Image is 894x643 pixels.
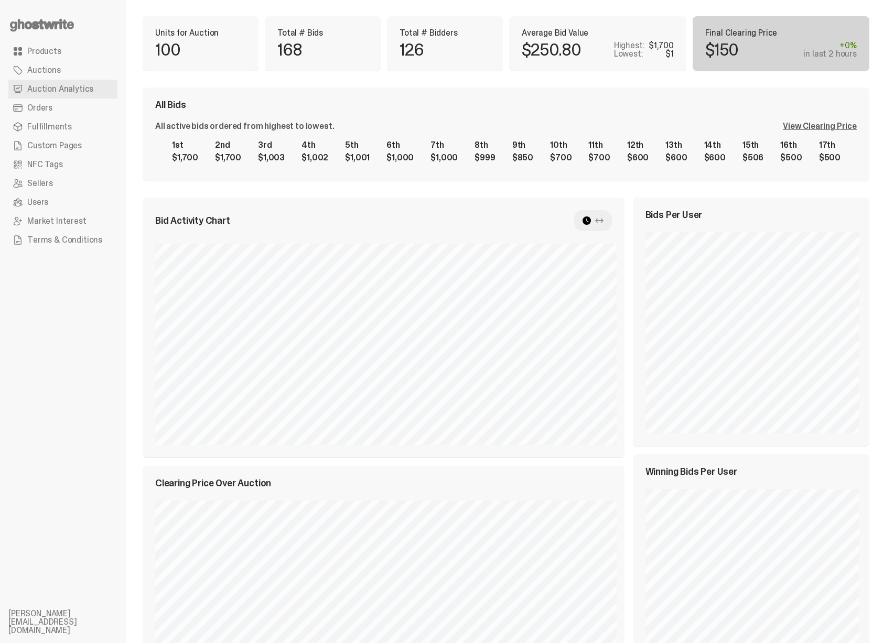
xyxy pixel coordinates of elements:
p: Lowest: [614,50,643,58]
div: $500 [780,154,802,162]
p: 100 [155,41,181,58]
p: Final Clearing Price [705,29,857,37]
p: 126 [400,41,424,58]
span: Market Interest [27,217,87,225]
span: Terms & Conditions [27,236,102,244]
span: Custom Pages [27,141,82,150]
span: Clearing Price Over Auction [155,478,271,488]
div: 11th [588,141,610,149]
div: $1,003 [258,154,285,162]
div: 3rd [258,141,285,149]
div: 4th [301,141,328,149]
a: NFC Tags [8,155,117,174]
div: $1,002 [301,154,328,162]
div: $1,000 [430,154,458,162]
div: $700 [550,154,572,162]
span: Fulfillments [27,123,72,131]
div: $1 [665,50,674,58]
p: 168 [277,41,303,58]
span: Orders [27,104,52,112]
span: Products [27,47,61,56]
div: $1,700 [649,41,673,50]
a: Terms & Conditions [8,231,117,249]
div: All active bids ordered from highest to lowest. [155,122,334,130]
a: Orders [8,99,117,117]
div: $1,700 [215,154,241,162]
div: $1,001 [345,154,370,162]
div: $600 [704,154,726,162]
a: Sellers [8,174,117,193]
a: Products [8,42,117,61]
div: $999 [475,154,495,162]
div: 1st [172,141,198,149]
div: $700 [588,154,610,162]
div: $1,000 [386,154,414,162]
span: Winning Bids Per User [645,467,737,476]
span: Auction Analytics [27,85,93,93]
a: Market Interest [8,212,117,231]
div: +0% [803,41,857,50]
a: Users [8,193,117,212]
span: NFC Tags [27,160,63,169]
div: $500 [819,154,841,162]
div: 12th [627,141,649,149]
div: $600 [627,154,649,162]
div: 5th [345,141,370,149]
p: $150 [705,41,739,58]
div: 13th [665,141,687,149]
div: 2nd [215,141,241,149]
div: 7th [430,141,458,149]
div: 6th [386,141,414,149]
div: 15th [742,141,763,149]
p: $250.80 [522,41,581,58]
span: Sellers [27,179,53,188]
div: $1,700 [172,154,198,162]
p: Total # Bidders [400,29,490,37]
span: Users [27,198,48,206]
div: $506 [742,154,763,162]
a: Auctions [8,61,117,80]
p: Total # Bids [277,29,368,37]
p: Highest: [614,41,645,50]
a: Custom Pages [8,136,117,155]
div: 14th [704,141,726,149]
div: 16th [780,141,802,149]
a: Fulfillments [8,117,117,136]
div: 10th [550,141,572,149]
div: $600 [665,154,687,162]
span: Bid Activity Chart [155,216,230,225]
span: Auctions [27,66,61,74]
li: [PERSON_NAME][EMAIL_ADDRESS][DOMAIN_NAME] [8,609,134,635]
div: 17th [819,141,841,149]
p: Average Bid Value [522,29,674,37]
div: View Clearing Price [783,122,857,130]
div: 9th [512,141,533,149]
div: 8th [475,141,495,149]
a: Auction Analytics [8,80,117,99]
div: $850 [512,154,533,162]
div: in last 2 hours [803,50,857,58]
span: All Bids [155,100,186,110]
span: Bids Per User [645,210,703,220]
p: Units for Auction [155,29,246,37]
